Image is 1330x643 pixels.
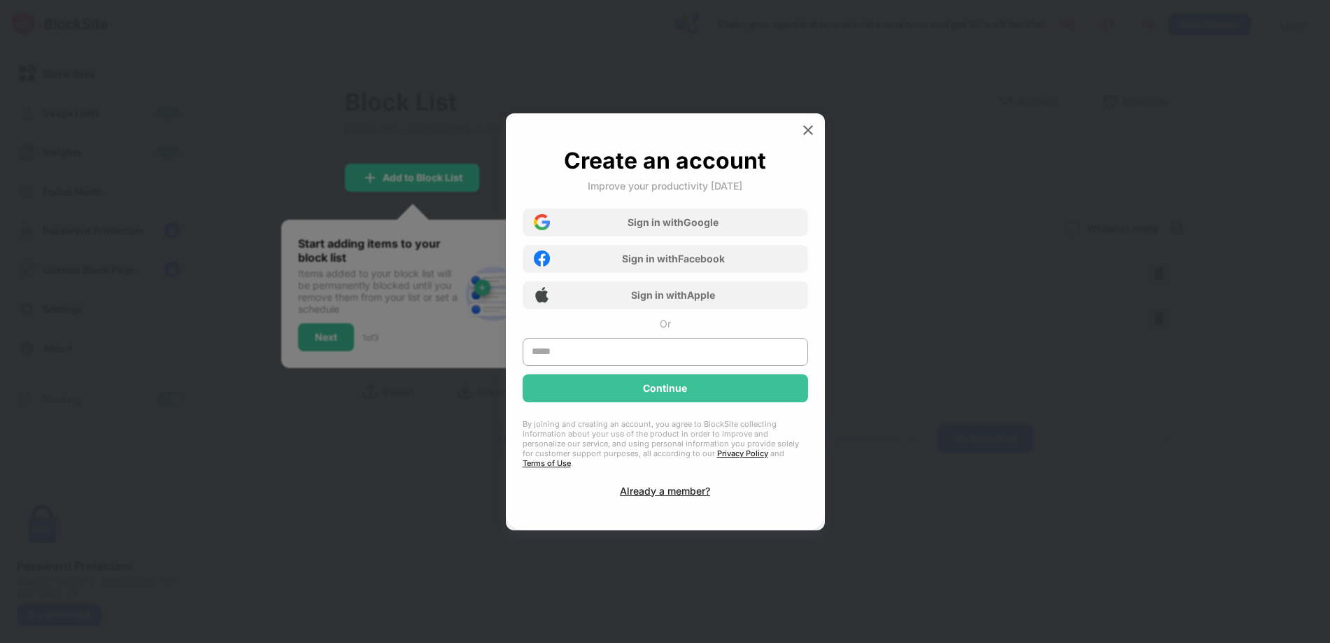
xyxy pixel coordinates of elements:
img: facebook-icon.png [534,250,550,267]
div: Sign in with Facebook [622,253,725,264]
div: Create an account [564,147,766,174]
img: google-icon.png [534,214,550,230]
div: By joining and creating an account, you agree to BlockSite collecting information about your use ... [523,419,808,468]
div: Or [660,318,671,330]
a: Terms of Use [523,458,571,468]
div: Improve your productivity [DATE] [588,180,742,192]
img: apple-icon.png [534,287,550,303]
div: Already a member? [620,485,710,497]
div: Sign in with Google [628,216,719,228]
a: Privacy Policy [717,448,768,458]
div: Sign in with Apple [631,289,715,301]
div: Continue [643,383,687,394]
